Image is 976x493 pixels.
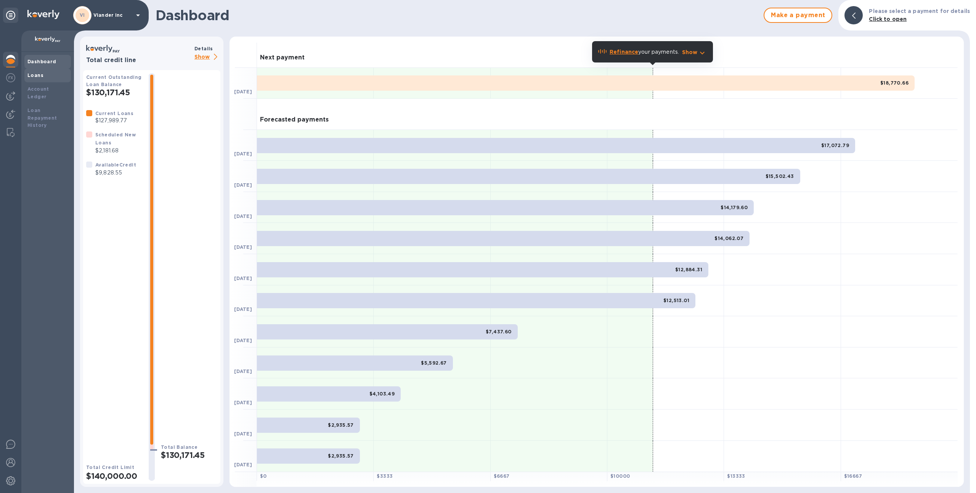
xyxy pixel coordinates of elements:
b: $ 0 [260,473,267,479]
b: [DATE] [234,275,252,281]
b: $2,935.57 [328,453,354,459]
b: $7,437.60 [486,329,512,335]
p: Viander inc [93,13,132,18]
b: $2,935.57 [328,422,354,428]
b: [DATE] [234,182,252,188]
b: Dashboard [27,59,56,64]
b: [DATE] [234,431,252,437]
b: [DATE] [234,462,252,467]
b: Total Balance [161,444,197,450]
b: [DATE] [234,89,252,94]
h3: Total credit line [86,57,191,64]
b: $14,062.07 [714,235,743,241]
p: your payments. [610,48,679,56]
h3: Next payment [260,54,305,61]
b: $5,592.67 [421,360,447,366]
b: $12,513.01 [663,298,689,303]
button: Make a payment [764,8,832,23]
b: Click to open [869,16,907,22]
b: [DATE] [234,213,252,219]
b: $14,179.60 [721,205,748,210]
b: Current Loans [95,110,133,116]
b: $18,770.66 [880,80,909,86]
b: $ 3333 [377,473,393,479]
b: $ 6667 [494,473,510,479]
div: Unpin categories [3,8,18,23]
b: Refinance [610,49,638,55]
p: $127,989.77 [95,117,133,125]
b: [DATE] [234,338,252,343]
b: [DATE] [234,306,252,312]
b: $17,072.79 [821,142,849,148]
img: Logo [27,10,59,19]
span: Make a payment [771,11,825,20]
b: $12,884.31 [675,267,702,272]
b: Total Credit Limit [86,464,134,470]
b: Please select a payment for details [869,8,970,14]
p: Show [194,53,220,62]
b: Available Credit [95,162,136,168]
b: $ 10000 [610,473,630,479]
b: $ 13333 [727,473,745,479]
b: Scheduled New Loans [95,132,136,146]
b: Account Ledger [27,86,49,99]
h1: Dashboard [156,7,760,23]
p: Show [682,48,698,56]
b: Loans [27,72,43,78]
button: Show [682,48,707,56]
h2: $140,000.00 [86,471,143,481]
p: $2,181.68 [95,147,143,155]
b: Details [194,46,213,51]
b: Loan Repayment History [27,107,57,128]
p: $9,828.55 [95,169,136,177]
b: [DATE] [234,400,252,405]
b: [DATE] [234,368,252,374]
img: Foreign exchange [6,73,15,82]
h2: $130,171.45 [161,450,217,460]
h2: $130,171.45 [86,88,143,97]
h3: Forecasted payments [260,116,329,123]
b: [DATE] [234,244,252,250]
b: $4,103.49 [369,391,395,397]
b: $ 16667 [844,473,862,479]
b: VI [80,12,85,18]
b: Current Outstanding Loan Balance [86,74,142,87]
b: $15,502.43 [766,173,794,179]
b: [DATE] [234,151,252,157]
